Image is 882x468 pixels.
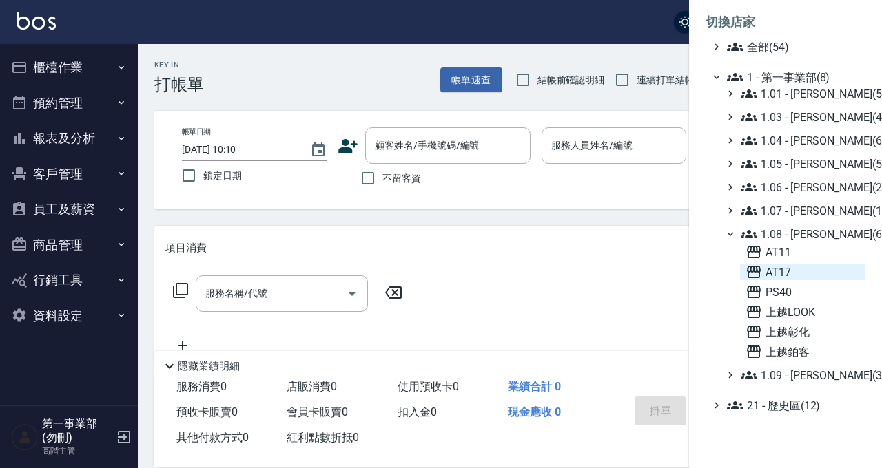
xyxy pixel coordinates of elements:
span: 1.05 - [PERSON_NAME](5) [741,156,860,172]
span: AT17 [746,264,860,280]
span: 上越鉑客 [746,343,860,360]
span: PS40 [746,284,860,300]
span: 1 - 第一事業部(8) [727,69,860,85]
span: 1.03 - [PERSON_NAME](4) [741,109,860,125]
span: 1.07 - [PERSON_NAME](11) [741,202,860,219]
span: 上越LOOK [746,304,860,320]
span: 1.09 - [PERSON_NAME](3) [741,367,860,383]
span: 1.06 - [PERSON_NAME](2) [741,179,860,195]
span: 1.01 - [PERSON_NAME](5) [741,85,860,102]
span: 21 - 歷史區(12) [727,397,860,414]
span: 全部(54) [727,39,860,55]
li: 切換店家 [706,6,865,39]
span: 1.04 - [PERSON_NAME](6) [741,132,860,149]
span: 1.08 - [PERSON_NAME](6) [741,226,860,242]
span: 上越彰化 [746,323,860,340]
span: AT11 [746,244,860,260]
